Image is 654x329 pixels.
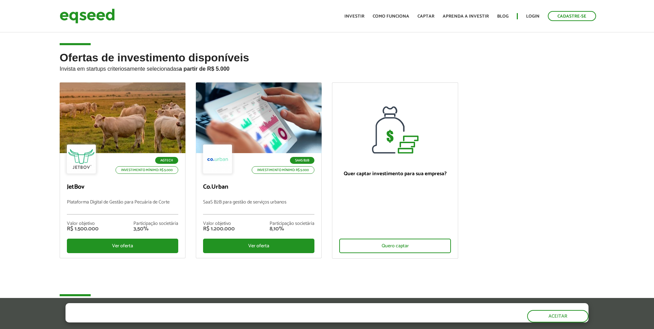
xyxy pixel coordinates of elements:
[60,82,185,258] a: Agtech Investimento mínimo: R$ 5.000 JetBov Plataforma Digital de Gestão para Pecuária de Corte V...
[270,226,314,232] div: 8,10%
[66,303,315,314] h5: O site da EqSeed utiliza cookies para melhorar sua navegação.
[196,82,322,258] a: SaaS B2B Investimento mínimo: R$ 5.000 Co.Urban SaaS B2B para gestão de serviços urbanos Valor ob...
[157,316,236,322] a: política de privacidade e de cookies
[339,239,451,253] div: Quero captar
[67,200,178,215] p: Plataforma Digital de Gestão para Pecuária de Corte
[203,221,235,226] div: Valor objetivo
[67,239,178,253] div: Ver oferta
[203,239,314,253] div: Ver oferta
[344,14,364,19] a: Investir
[527,310,588,322] button: Aceitar
[60,52,594,82] h2: Ofertas de investimento disponíveis
[67,183,178,191] p: JetBov
[115,166,178,174] p: Investimento mínimo: R$ 5.000
[203,226,235,232] div: R$ 1.200.000
[373,14,409,19] a: Como funciona
[67,226,99,232] div: R$ 1.500.000
[155,157,178,164] p: Agtech
[270,221,314,226] div: Participação societária
[443,14,489,19] a: Aprenda a investir
[290,157,314,164] p: SaaS B2B
[339,171,451,177] p: Quer captar investimento para sua empresa?
[133,221,178,226] div: Participação societária
[417,14,434,19] a: Captar
[548,11,596,21] a: Cadastre-se
[526,14,540,19] a: Login
[203,183,314,191] p: Co.Urban
[179,66,230,72] strong: a partir de R$ 5.000
[497,14,509,19] a: Blog
[60,7,115,25] img: EqSeed
[252,166,314,174] p: Investimento mínimo: R$ 5.000
[66,316,315,322] p: Ao clicar em "aceitar", você aceita nossa .
[203,200,314,215] p: SaaS B2B para gestão de serviços urbanos
[332,82,458,259] a: Quer captar investimento para sua empresa? Quero captar
[60,64,594,72] p: Invista em startups criteriosamente selecionadas
[133,226,178,232] div: 3,50%
[67,221,99,226] div: Valor objetivo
